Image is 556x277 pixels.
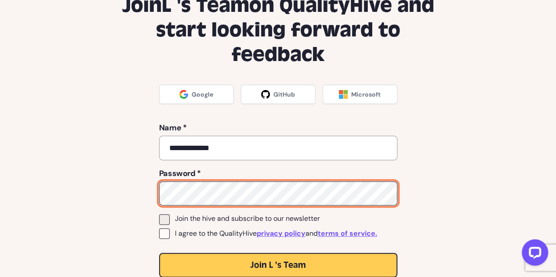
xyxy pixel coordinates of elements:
span: Google [192,90,213,99]
a: Google [159,85,234,104]
span: Join the hive and subscribe to our newsletter [175,214,320,223]
a: GitHub [241,85,316,104]
a: terms of service. [318,228,377,239]
a: Microsoft [323,85,397,104]
label: Password * [159,167,397,180]
span: Microsoft [351,90,381,99]
span: Join L 's Team [250,259,306,271]
label: Name * [159,122,397,134]
a: privacy policy [257,228,305,239]
span: GitHub [273,90,295,99]
iframe: LiveChat chat widget [515,236,552,273]
span: I agree to the QualityHive and [175,228,377,239]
